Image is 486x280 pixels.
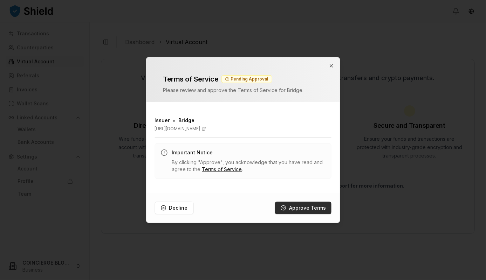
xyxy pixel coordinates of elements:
[163,87,323,94] p: Please review and approve the Terms of Service for Bridge .
[163,74,218,84] h2: Terms of Service
[155,117,170,124] h3: Issuer
[202,166,242,172] a: Terms of Service
[178,117,194,124] span: Bridge
[155,202,193,214] button: Decline
[221,75,272,83] div: Pending Approval
[172,159,326,173] p: By clicking "Approve", you acknowledge that you have read and agree to the .
[155,126,331,132] a: [URL][DOMAIN_NAME]
[172,116,176,125] span: •
[275,202,331,214] button: Approve Terms
[172,149,326,156] h3: Important Notice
